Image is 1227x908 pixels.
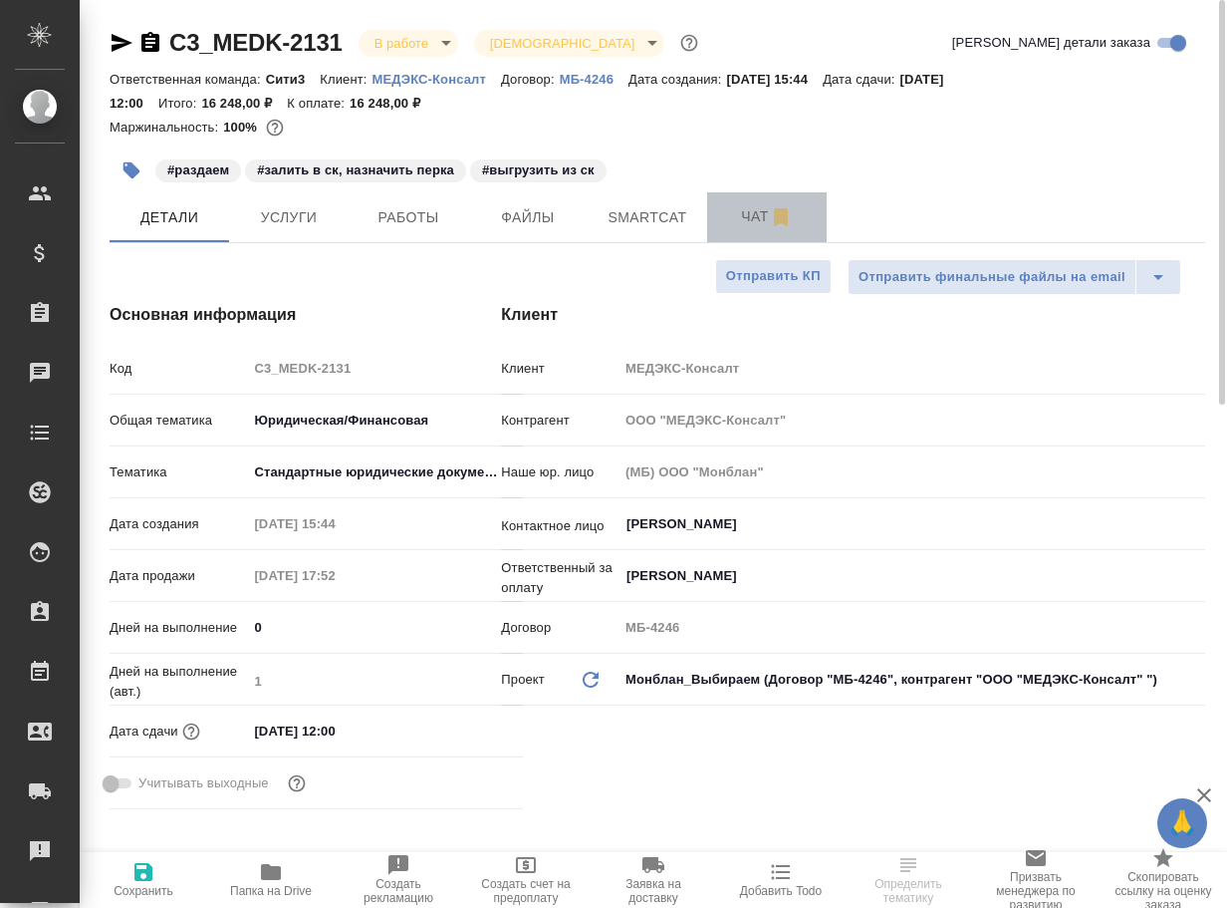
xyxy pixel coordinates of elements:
p: Маржинальность: [110,120,223,135]
p: Клиент [501,359,618,379]
input: Пустое поле [247,561,421,590]
span: Smartcat [600,205,695,230]
p: Код [110,359,247,379]
p: Общая тематика [110,411,247,431]
span: 🙏 [1165,802,1199,844]
button: Скопировать ссылку для ЯМессенджера [110,31,133,55]
span: Работы [361,205,456,230]
span: Учитывать выходные [138,773,269,793]
button: Скопировать ссылку [138,31,162,55]
p: Дней на выполнение [110,618,247,638]
span: [PERSON_NAME] детали заказа [952,33,1150,53]
button: Доп статусы указывают на важность/срочность заказа [676,30,702,56]
button: Добавить Todo [717,852,845,908]
span: Файлы [480,205,576,230]
button: Добавить тэг [110,149,153,192]
p: Наше юр. лицо [501,462,618,482]
span: выгрузить из ск [468,160,609,177]
p: МБ-4246 [560,72,628,87]
span: Папка на Drive [230,884,312,898]
a: МЕДЭКС-Консалт [372,70,501,87]
span: Добавить Todo [740,884,822,898]
div: Юридическая/Финансовая [247,404,523,438]
input: ✎ Введи что-нибудь [247,613,523,642]
h4: Клиент [501,303,1205,327]
span: Создать рекламацию [347,877,450,905]
button: Заявка на доставку [590,852,717,908]
p: Договор [501,618,618,638]
p: Сити3 [266,72,321,87]
button: Отправить финальные файлы на email [848,259,1136,295]
span: залить в ск, назначить перка [243,160,468,177]
p: Дата создания [110,514,247,534]
p: Дата создания: [628,72,726,87]
div: Стандартные юридические документы, договоры, уставы [247,455,523,489]
button: Скопировать ссылку на оценку заказа [1100,852,1227,908]
p: 16 248,00 ₽ [350,96,435,111]
div: В работе [474,30,664,57]
div: В работе [359,30,458,57]
button: 🙏 [1157,798,1207,848]
input: Пустое поле [247,509,421,538]
input: ✎ Введи что-нибудь [247,717,421,746]
p: #раздаем [167,160,229,180]
div: Монблан_Выбираем (Договор "МБ-4246", контрагент "ООО "МЕДЭКС-Консалт" ") [618,663,1205,697]
p: #выгрузить из ск [482,160,595,180]
input: Пустое поле [618,406,1205,435]
button: Если добавить услуги и заполнить их объемом, то дата рассчитается автоматически [178,719,204,745]
p: Дней на выполнение (авт.) [110,662,247,702]
p: Контактное лицо [501,516,618,536]
span: Определить тематику [857,877,960,905]
input: Пустое поле [618,457,1205,486]
p: МЕДЭКС-Консалт [372,72,501,87]
button: Open [1194,522,1198,526]
span: Отправить КП [726,265,821,288]
p: [DATE] 15:44 [727,72,824,87]
span: Заявка на доставку [602,877,705,905]
p: Ответственный за оплату [501,558,618,598]
p: Ответственная команда: [110,72,266,87]
input: Пустое поле [247,354,523,383]
p: Дата сдачи: [823,72,899,87]
span: Чат [719,204,815,229]
h4: Основная информация [110,303,421,327]
button: Выбери, если сб и вс нужно считать рабочими днями для выполнения заказа. [284,770,310,796]
p: 16 248,00 ₽ [201,96,287,111]
p: Дата продажи [110,566,247,586]
span: Детали [122,205,217,230]
span: Создать счет на предоплату [474,877,578,905]
p: Дата сдачи [110,722,178,742]
button: Создать счет на предоплату [462,852,590,908]
p: #залить в ск, назначить перка [257,160,454,180]
button: Создать рекламацию [335,852,462,908]
button: В работе [368,35,434,52]
button: Отправить КП [715,259,832,294]
a: МБ-4246 [560,70,628,87]
p: Клиент: [320,72,371,87]
button: 0.09 RUB; [262,115,288,141]
p: Договор: [501,72,560,87]
input: Пустое поле [618,613,1205,642]
span: Отправить финальные файлы на email [859,266,1125,289]
span: Сохранить [114,884,173,898]
p: Тематика [110,462,247,482]
a: C3_MEDK-2131 [169,29,343,56]
p: 100% [223,120,262,135]
p: К оплате: [287,96,350,111]
button: Open [1194,574,1198,578]
p: Итого: [158,96,201,111]
input: Пустое поле [618,354,1205,383]
button: Сохранить [80,852,207,908]
div: split button [848,259,1181,295]
button: Папка на Drive [207,852,335,908]
span: раздаем [153,160,243,177]
input: Пустое поле [247,667,523,696]
p: Контрагент [501,411,618,431]
svg: Отписаться [769,205,793,229]
span: Услуги [241,205,337,230]
button: [DEMOGRAPHIC_DATA] [484,35,640,52]
button: Определить тематику [845,852,972,908]
button: Призвать менеджера по развитию [972,852,1100,908]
